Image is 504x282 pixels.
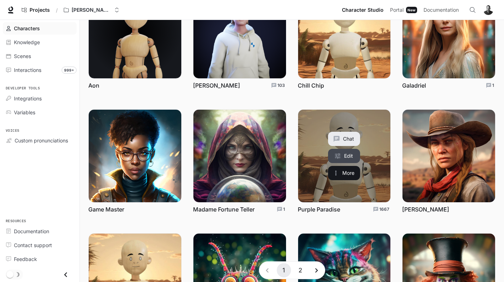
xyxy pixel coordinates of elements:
[481,3,495,17] button: User avatar
[3,134,77,147] a: Custom pronunciations
[342,6,384,15] span: Character Studio
[14,38,40,46] span: Knowledge
[14,228,49,235] span: Documentation
[3,225,77,237] a: Documentation
[58,267,74,282] button: Close drawer
[406,7,417,13] div: New
[53,6,61,14] div: /
[3,64,77,76] a: Interactions
[293,263,307,277] button: Go to page 2
[298,110,391,202] a: Purple Paradise
[15,137,68,144] span: Custom pronunciations
[14,109,35,116] span: Variables
[3,239,77,251] a: Contact support
[328,149,360,163] a: Edit Purple Paradise
[492,82,494,89] p: 1
[89,110,181,202] img: Game Master
[14,95,42,102] span: Integrations
[402,82,426,89] a: Galadriel
[3,92,77,105] a: Integrations
[390,6,404,15] span: Portal
[486,82,494,89] a: Total conversations
[483,5,493,15] img: User avatar
[277,263,291,277] button: page 1
[6,270,14,278] span: Dark mode toggle
[3,22,77,35] a: Characters
[3,50,77,62] a: Scenes
[3,106,77,119] a: Variables
[379,206,389,213] p: 1667
[328,166,360,180] button: More actions
[298,82,324,89] a: Chill Chip
[402,110,495,202] img: Sadie
[298,205,340,213] a: Purple Paradise
[310,263,324,277] button: Go to next page
[14,52,31,60] span: Scenes
[193,205,255,213] a: Madame Fortune Teller
[30,7,50,13] span: Projects
[387,3,420,17] a: PortalNew
[19,3,53,17] a: Go to projects
[14,241,52,249] span: Contact support
[14,25,40,32] span: Characters
[61,3,123,17] button: Open workspace menu
[283,206,285,213] p: 1
[259,261,325,279] nav: pagination navigation
[3,253,77,265] a: Feedback
[62,67,77,74] span: 999+
[72,7,111,13] p: [PERSON_NAME]'s workspace
[271,82,285,89] a: Total conversations
[424,6,459,15] span: Documentation
[328,132,360,146] button: Chat with Purple Paradise
[339,3,386,17] a: Character Studio
[373,206,389,213] a: Total conversations
[3,36,77,48] a: Knowledge
[14,66,41,74] span: Interactions
[421,3,464,17] a: Documentation
[193,110,286,202] img: Madame Fortune Teller
[277,82,285,89] p: 103
[402,205,449,213] a: [PERSON_NAME]
[88,82,99,89] a: Aon
[14,255,37,263] span: Feedback
[88,205,124,213] a: Game Master
[466,3,480,17] button: Open Command Menu
[193,82,240,89] a: [PERSON_NAME]
[277,206,285,213] a: Total conversations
